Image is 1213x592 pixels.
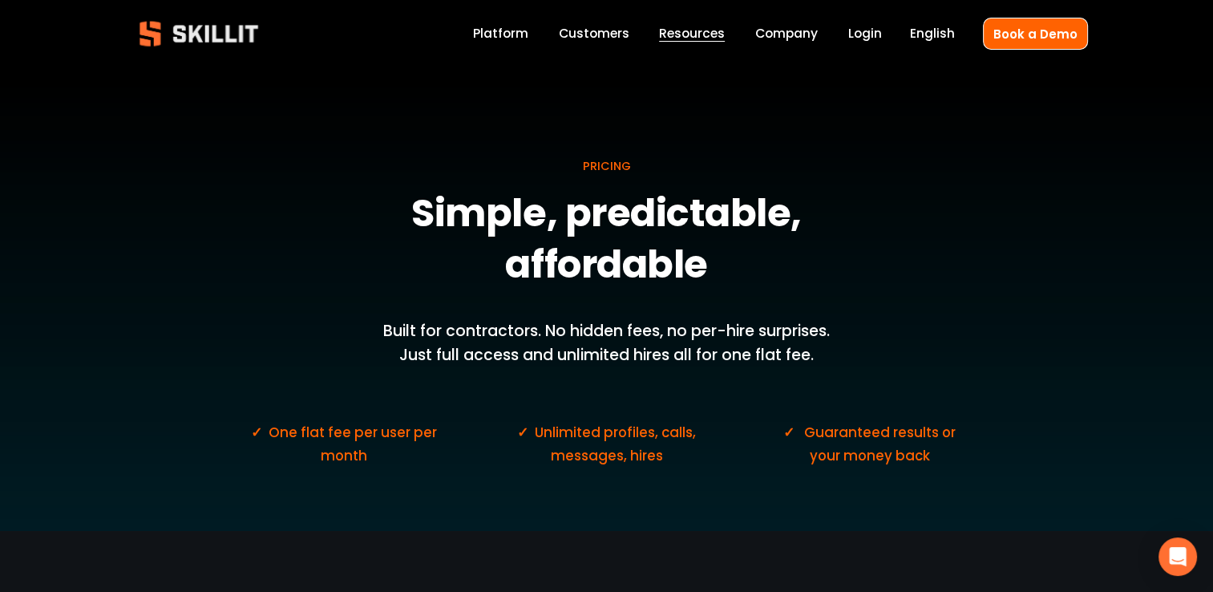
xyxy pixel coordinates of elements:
span: One flat fee per user per month [269,423,440,465]
a: folder dropdown [659,23,725,45]
p: Built for contractors. No hidden fees, no per-hire surprises. Just full access and unlimited hire... [368,319,844,368]
span: PRICING [583,158,631,174]
a: Login [848,23,882,45]
strong: ✓ [783,422,795,445]
img: Skillit [126,10,272,58]
a: Book a Demo [983,18,1088,49]
span: English [910,24,955,43]
strong: Simple, predictable, affordable [411,184,809,301]
a: Customers [558,23,629,45]
span: Unlimited profiles, calls, messages, hires [535,423,699,465]
a: Platform [473,23,528,45]
a: Company [755,23,818,45]
div: Open Intercom Messenger [1158,537,1197,576]
strong: ✓ [251,422,262,445]
div: language picker [910,23,955,45]
span: Resources [659,24,725,43]
span: Guaranteed results or your money back [804,423,959,465]
strong: ✓ [517,422,528,445]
